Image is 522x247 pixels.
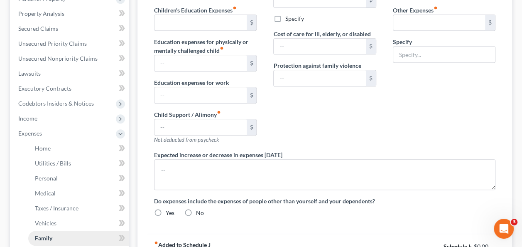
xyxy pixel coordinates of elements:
i: fiber_manual_record [217,110,221,114]
span: Unsecured Priority Claims [18,40,87,47]
a: Unsecured Nonpriority Claims [12,51,129,66]
label: Other Expenses [393,6,438,15]
i: fiber_manual_record [220,46,224,50]
input: -- [154,55,246,71]
span: Medical [35,190,56,197]
a: Vehicles [28,216,129,231]
i: fiber_manual_record [233,6,237,10]
span: Not deducted from paycheck [154,136,219,143]
a: Personal [28,171,129,186]
a: Home [28,141,129,156]
input: -- [154,15,246,31]
label: Specify [393,37,412,46]
label: No [196,209,204,217]
label: Children's Education Expenses [154,6,237,15]
span: Personal [35,175,58,182]
span: Lawsuits [18,70,41,77]
div: $ [485,15,495,31]
span: Utilities / Bills [35,160,71,167]
a: Unsecured Priority Claims [12,36,129,51]
span: Codebtors Insiders & Notices [18,100,94,107]
a: Taxes / Insurance [28,201,129,216]
input: -- [274,39,365,54]
span: 3 [511,219,517,225]
a: Medical [28,186,129,201]
span: Family [35,235,52,242]
label: Do expenses include the expenses of people other than yourself and your dependents? [154,197,495,205]
div: $ [366,39,376,54]
input: -- [393,15,485,31]
span: Executory Contracts [18,85,71,92]
a: Utilities / Bills [28,156,129,171]
label: Education expenses for physically or mentally challenged child [154,37,257,55]
a: Executory Contracts [12,81,129,96]
a: Lawsuits [12,66,129,81]
input: -- [154,87,246,103]
span: Expenses [18,130,42,137]
div: $ [366,70,376,86]
label: Specify [285,15,304,23]
input: -- [274,70,365,86]
span: Vehicles [35,220,56,227]
label: Child Support / Alimony [154,110,221,119]
i: fiber_manual_record [434,6,438,10]
div: $ [247,119,257,135]
label: Yes [166,209,174,217]
label: Expected increase or decrease in expenses [DATE] [154,151,282,159]
span: Secured Claims [18,25,58,32]
div: $ [247,15,257,31]
span: Income [18,115,37,122]
span: Taxes / Insurance [35,205,78,212]
iframe: Intercom live chat [494,219,514,239]
input: Specify... [393,47,495,62]
input: -- [154,119,246,135]
div: $ [247,87,257,103]
label: Protection against family violence [273,61,361,70]
label: Cost of care for ill, elderly, or disabled [273,30,370,38]
div: $ [247,55,257,71]
span: Home [35,145,51,152]
i: fiber_manual_record [154,241,158,245]
a: Property Analysis [12,6,129,21]
span: Property Analysis [18,10,64,17]
a: Secured Claims [12,21,129,36]
label: Education expenses for work [154,78,229,87]
a: Family [28,231,129,246]
span: Unsecured Nonpriority Claims [18,55,98,62]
